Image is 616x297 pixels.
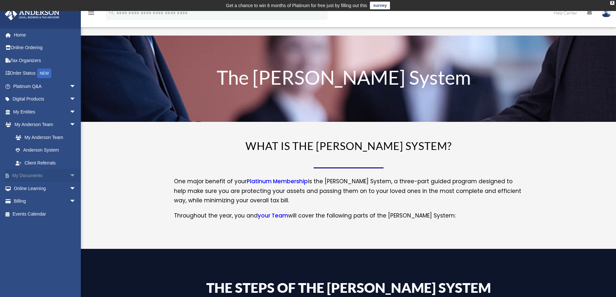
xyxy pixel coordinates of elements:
[5,28,86,41] a: Home
[70,93,82,106] span: arrow_drop_down
[5,80,86,93] a: Platinum Q&Aarrow_drop_down
[601,8,611,17] img: User Pic
[174,211,523,221] p: Throughout the year, you and will cover the following parts of the [PERSON_NAME] System:
[3,8,61,20] img: Anderson Advisors Platinum Portal
[5,169,86,182] a: My Documentsarrow_drop_down
[70,195,82,208] span: arrow_drop_down
[5,195,86,208] a: Billingarrow_drop_down
[245,139,452,152] span: WHAT IS THE [PERSON_NAME] SYSTEM?
[5,93,86,106] a: Digital Productsarrow_drop_down
[70,80,82,93] span: arrow_drop_down
[9,156,86,169] a: Client Referrals
[610,1,614,5] div: close
[5,67,86,80] a: Order StatusNEW
[87,11,95,17] a: menu
[9,144,82,157] a: Anderson System
[108,9,115,16] i: search
[9,131,86,144] a: My Anderson Team
[70,118,82,132] span: arrow_drop_down
[37,69,51,78] div: NEW
[174,177,523,211] p: One major benefit of your is the [PERSON_NAME] System, a three-part guided program designed to he...
[247,177,308,188] a: Platinum Membership
[5,54,86,67] a: Tax Organizers
[87,9,95,17] i: menu
[5,207,86,220] a: Events Calendar
[5,105,86,118] a: My Entitiesarrow_drop_down
[5,118,86,131] a: My Anderson Teamarrow_drop_down
[226,2,367,9] div: Get a chance to win 6 months of Platinum for free just by filling out this
[70,169,82,183] span: arrow_drop_down
[5,41,86,54] a: Online Ordering
[70,182,82,195] span: arrow_drop_down
[174,68,523,90] h1: The [PERSON_NAME] System
[258,212,288,223] a: your Team
[5,182,86,195] a: Online Learningarrow_drop_down
[370,2,390,9] a: survey
[70,105,82,119] span: arrow_drop_down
